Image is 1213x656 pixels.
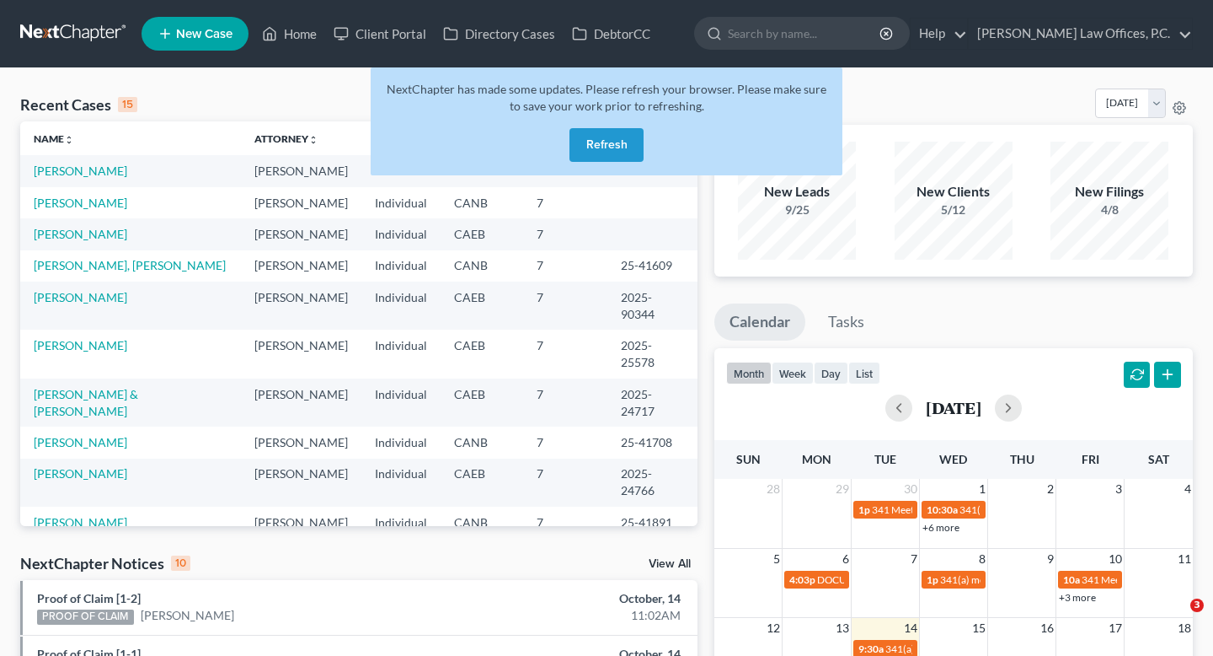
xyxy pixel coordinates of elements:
span: Fri [1082,452,1099,466]
td: Individual [361,187,441,218]
a: Help [911,19,967,49]
td: 7 [523,218,607,250]
td: 7 [523,459,607,507]
a: View All [649,558,691,570]
span: Wed [939,452,967,466]
td: Individual [361,250,441,282]
span: NextChapter has made some updates. Please refresh your browser. Please make sure to save your wor... [387,82,826,113]
td: CANB [441,250,523,282]
td: CAEB [441,330,523,378]
span: Mon [802,452,831,466]
a: +3 more [1059,591,1096,604]
td: 7 [523,330,607,378]
span: Thu [1010,452,1034,466]
td: [PERSON_NAME] [241,218,361,250]
span: 4 [1183,479,1193,499]
div: 4/8 [1050,202,1168,218]
span: New Case [176,28,232,40]
div: New Leads [738,182,856,202]
span: 16 [1039,618,1055,638]
td: [PERSON_NAME] [241,330,361,378]
a: Calendar [714,304,805,341]
span: 10:30a [927,503,958,516]
span: 341(a) meeting for [PERSON_NAME] [PERSON_NAME] [885,643,1129,655]
a: Client Portal [325,19,435,49]
a: [PERSON_NAME] [34,227,127,241]
span: 11 [1176,549,1193,569]
span: 30 [902,479,919,499]
a: Nameunfold_more [34,132,74,145]
a: [PERSON_NAME] [34,435,127,449]
td: Individual [361,459,441,507]
td: 7 [523,187,607,218]
button: list [848,362,880,384]
td: 25-41891 [607,507,697,538]
span: 2 [1045,479,1055,499]
td: 7 [523,379,607,427]
td: Individual [361,507,441,538]
span: 4:03p [789,573,815,586]
span: 9 [1045,549,1055,569]
td: 7 [523,250,607,282]
div: 11:02AM [477,607,680,624]
span: 10 [1107,549,1124,569]
span: 9:30a [858,643,884,655]
a: [PERSON_NAME] [34,515,127,530]
td: [PERSON_NAME] [241,250,361,282]
a: [PERSON_NAME] [34,290,127,304]
td: Individual [361,218,441,250]
span: 8 [977,549,987,569]
span: 13 [834,618,851,638]
a: [PERSON_NAME], [PERSON_NAME] [34,258,226,272]
div: 9/25 [738,202,856,218]
a: Attorneyunfold_more [254,132,318,145]
a: Directory Cases [435,19,564,49]
td: CAEB [441,282,523,330]
td: Individual [361,427,441,458]
div: October, 14 [477,590,680,607]
span: 6 [841,549,851,569]
span: 341 Meeting for [PERSON_NAME] [872,503,1023,516]
a: [PERSON_NAME] Law Offices, P.C. [969,19,1192,49]
span: Sun [736,452,761,466]
span: 5 [772,549,782,569]
a: [PERSON_NAME] [34,164,127,178]
i: unfold_more [308,135,318,145]
td: CAEB [441,379,523,427]
input: Search by name... [728,18,882,49]
td: CAEB [441,218,523,250]
td: [PERSON_NAME] [241,459,361,507]
a: Tasks [813,304,879,341]
span: 341(a) meeting for [PERSON_NAME] [959,503,1122,516]
a: [PERSON_NAME] [141,607,234,624]
button: week [772,362,814,384]
button: month [726,362,772,384]
span: 1 [977,479,987,499]
span: 12 [765,618,782,638]
td: Individual [361,379,441,427]
td: 25-41609 [607,250,697,282]
i: unfold_more [64,135,74,145]
td: Individual [361,330,441,378]
span: 1p [858,503,870,516]
span: 1p [927,573,938,586]
div: New Filings [1050,182,1168,202]
button: Refresh [569,128,644,162]
span: 3 [1190,599,1204,612]
td: CAEB [441,459,523,507]
td: 2025-25578 [607,330,697,378]
td: CANB [441,507,523,538]
span: 17 [1107,618,1124,638]
span: 29 [834,479,851,499]
span: DOCUMENT DUE: "Declaration re contribution to mother.pdf" from [PERSON_NAME]. [817,573,1201,586]
span: 14 [902,618,919,638]
span: 3 [1114,479,1124,499]
span: 28 [765,479,782,499]
div: 5/12 [895,202,1013,218]
td: [PERSON_NAME] [241,379,361,427]
td: [PERSON_NAME] [241,507,361,538]
td: CANB [441,187,523,218]
td: 2025-24766 [607,459,697,507]
a: [PERSON_NAME] [34,196,127,210]
td: [PERSON_NAME] [241,187,361,218]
